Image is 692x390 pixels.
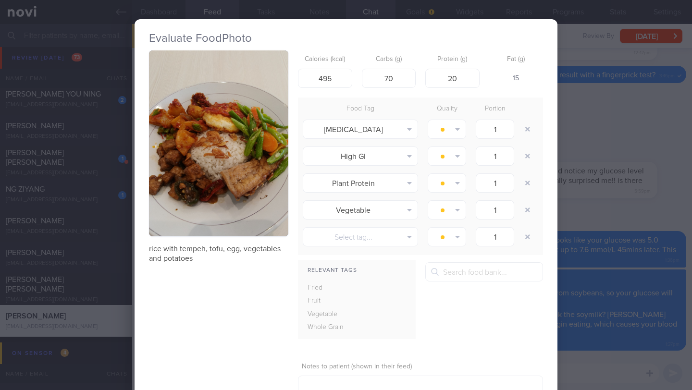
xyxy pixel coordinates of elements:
[476,227,514,246] input: 1.0
[303,146,418,166] button: High GI
[429,55,476,64] label: Protein (g)
[366,55,412,64] label: Carbs (g)
[489,69,544,89] div: 15
[362,69,416,88] input: 33
[303,120,418,139] button: [MEDICAL_DATA]
[476,146,514,166] input: 1.0
[303,173,418,193] button: Plant Protein
[423,102,471,116] div: Quality
[302,55,348,64] label: Calories (kcal)
[302,363,539,371] label: Notes to patient (shown in their feed)
[298,321,359,334] div: Whole Grain
[425,262,543,281] input: Search food bank...
[476,120,514,139] input: 1.0
[303,227,418,246] button: Select tag...
[298,308,359,321] div: Vegetable
[149,50,288,236] img: rice with tempeh, tofu, egg, vegetables and potatoes
[471,102,519,116] div: Portion
[149,244,288,263] p: rice with tempeh, tofu, egg, vegetables and potatoes
[425,69,480,88] input: 9
[476,200,514,219] input: 1.0
[303,200,418,219] button: Vegetable
[298,294,359,308] div: Fruit
[149,31,543,46] h2: Evaluate Food Photo
[493,55,540,64] label: Fat (g)
[298,265,416,277] div: Relevant Tags
[298,281,359,295] div: Fried
[298,102,423,116] div: Food Tag
[298,69,352,88] input: 250
[476,173,514,193] input: 1.0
